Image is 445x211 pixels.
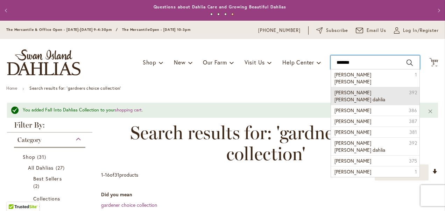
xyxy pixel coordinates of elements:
[334,139,385,153] span: [PERSON_NAME] [PERSON_NAME] dahlia
[150,27,191,32] span: Open - [DATE] 10-3pm
[407,57,413,68] button: Search
[28,164,73,171] a: All Dahlias
[23,154,35,160] span: Shop
[432,61,435,66] span: 3
[203,59,227,66] span: Our Farm
[143,59,156,66] span: Shop
[17,136,41,144] span: Category
[101,202,157,208] a: gardener choice collection
[334,118,371,124] span: [PERSON_NAME]
[33,195,61,202] span: Collections
[101,171,103,178] span: 1
[6,86,17,91] a: Home
[33,195,68,210] a: Collections
[114,171,119,178] span: 31
[56,164,66,171] span: 27
[37,153,48,161] span: 31
[101,169,138,181] p: - of products
[210,13,213,15] button: 1 of 4
[217,13,220,15] button: 2 of 4
[409,89,417,96] span: 392
[105,171,110,178] span: 16
[224,13,227,15] button: 3 of 4
[29,86,121,91] strong: Search results for: 'gardners choice collection'
[409,129,417,136] span: 381
[334,89,385,103] span: [PERSON_NAME] [PERSON_NAME] dahlia
[409,157,417,164] span: 375
[7,121,92,132] strong: Filter By:
[394,27,439,34] a: Log In/Register
[409,118,417,125] span: 387
[334,129,371,135] span: [PERSON_NAME]
[356,27,387,34] a: Email Us
[415,71,417,78] span: 1
[431,4,445,18] button: Next
[23,153,78,161] a: Shop
[429,58,438,67] button: 3
[316,27,348,34] a: Subscribe
[174,59,185,66] span: New
[6,27,150,32] span: The Mercantile & Office Open - [DATE]-[DATE] 9-4:30pm / The Mercantile
[28,164,54,171] span: All Dahlias
[231,13,234,15] button: 4 of 4
[334,157,371,164] span: [PERSON_NAME]
[334,71,371,85] span: [PERSON_NAME] [PERSON_NAME]
[403,27,439,34] span: Log In/Register
[33,175,68,190] a: Best Sellers
[115,107,142,113] a: shopping cart
[245,59,265,66] span: Visit Us
[154,4,286,9] a: Questions about Dahlia Care and Growing Beautiful Dahlias
[7,49,80,75] a: store logo
[326,27,348,34] span: Subscribe
[367,27,387,34] span: Email Us
[101,191,438,198] dt: Did you mean
[5,186,25,206] iframe: Launch Accessibility Center
[409,139,417,147] span: 392
[334,168,371,175] span: [PERSON_NAME]
[33,182,41,190] span: 2
[409,107,417,114] span: 386
[23,107,417,114] div: You added Fall Into Dahlias Collection to your .
[101,122,431,164] span: Search results for: 'gardners choice collection'
[33,175,62,182] span: Best Sellers
[258,27,301,34] a: [PHONE_NUMBER]
[415,168,417,175] span: 1
[282,59,314,66] span: Help Center
[334,107,371,114] span: [PERSON_NAME]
